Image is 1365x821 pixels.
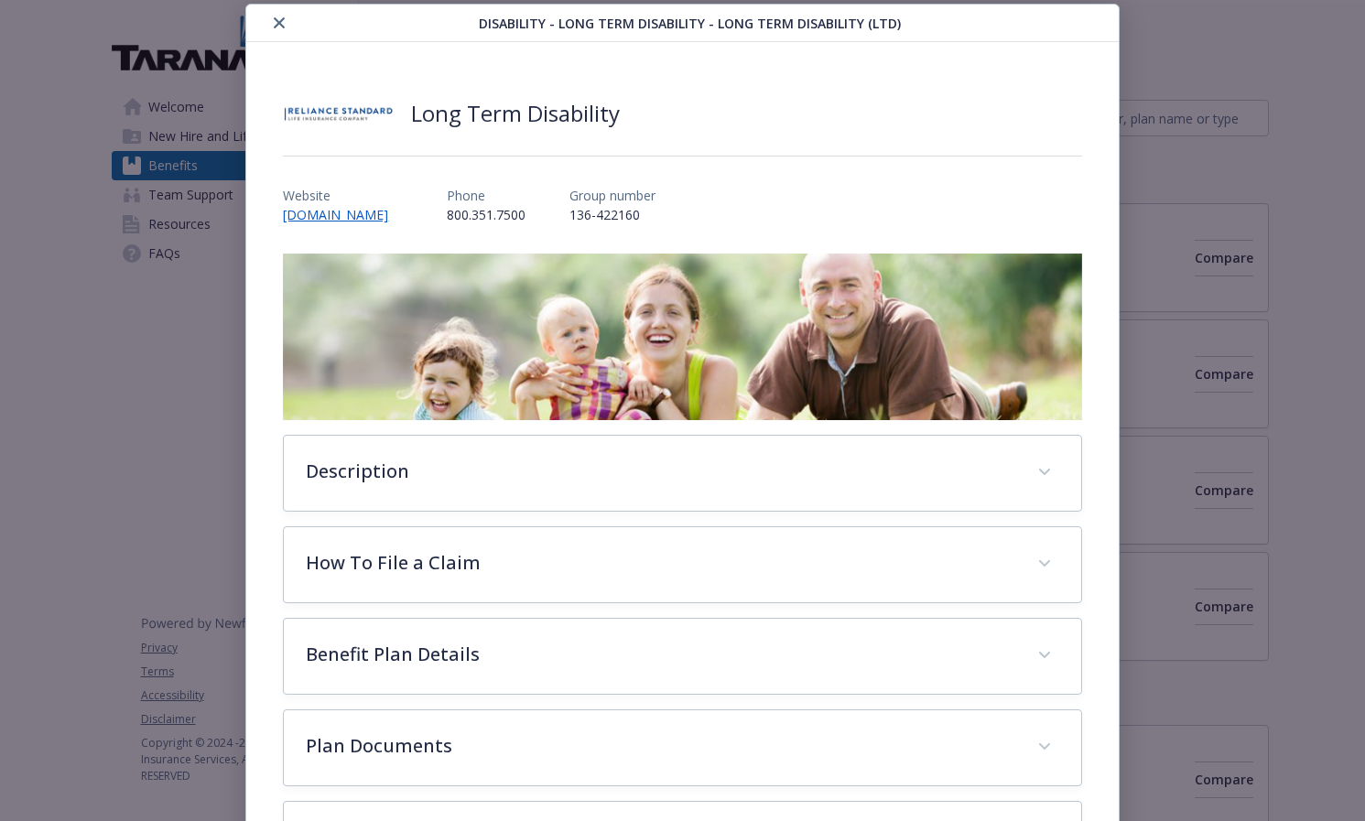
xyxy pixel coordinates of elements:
[569,186,655,205] p: Group number
[283,186,403,205] p: Website
[306,641,1014,668] p: Benefit Plan Details
[283,86,393,141] img: Reliance Standard Life Insurance Company
[447,186,525,205] p: Phone
[283,206,403,223] a: [DOMAIN_NAME]
[569,205,655,224] p: 136-422160
[284,619,1080,694] div: Benefit Plan Details
[411,97,620,130] h2: Long Term Disability
[284,436,1080,511] div: Description
[283,254,1081,420] img: banner
[306,458,1014,485] p: Description
[479,14,901,33] span: Disability - Long Term Disability - Long Term Disability (LTD)
[306,549,1014,577] p: How To File a Claim
[268,12,290,34] button: close
[306,732,1014,760] p: Plan Documents
[284,527,1080,602] div: How To File a Claim
[447,205,525,224] p: 800.351.7500
[284,710,1080,785] div: Plan Documents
